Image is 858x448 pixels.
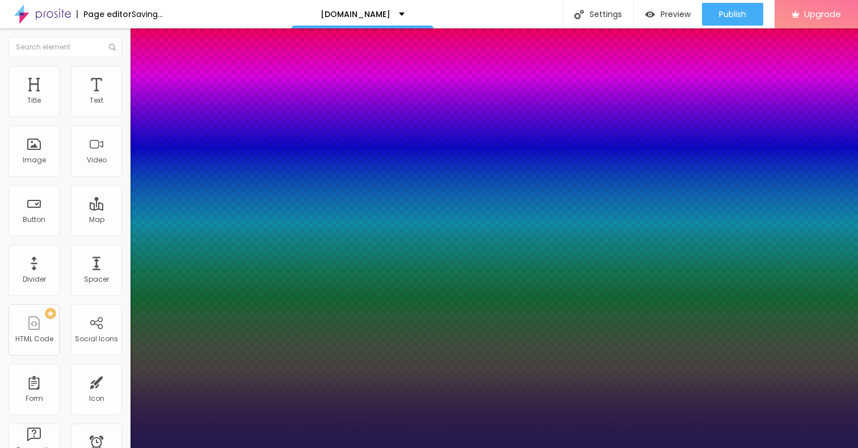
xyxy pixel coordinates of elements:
img: Icone [109,44,116,51]
button: Preview [634,3,702,26]
div: Saving... [132,10,163,18]
div: Button [23,216,45,224]
div: Spacer [84,275,109,283]
div: Social Icons [75,335,118,343]
button: Publish [702,3,763,26]
div: Icon [89,395,104,403]
p: [DOMAIN_NAME] [321,10,390,18]
div: Form [26,395,43,403]
div: Page editor [77,10,132,18]
div: Divider [23,275,46,283]
input: Search element [9,37,122,57]
div: Video [87,156,107,164]
div: Map [89,216,104,224]
div: Text [90,97,103,104]
span: Publish [719,10,746,19]
div: Image [23,156,46,164]
span: Preview [661,10,691,19]
div: HTML Code [15,335,53,343]
img: view-1.svg [645,10,655,19]
div: Title [27,97,41,104]
img: Icone [574,10,584,19]
span: Upgrade [804,9,841,19]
